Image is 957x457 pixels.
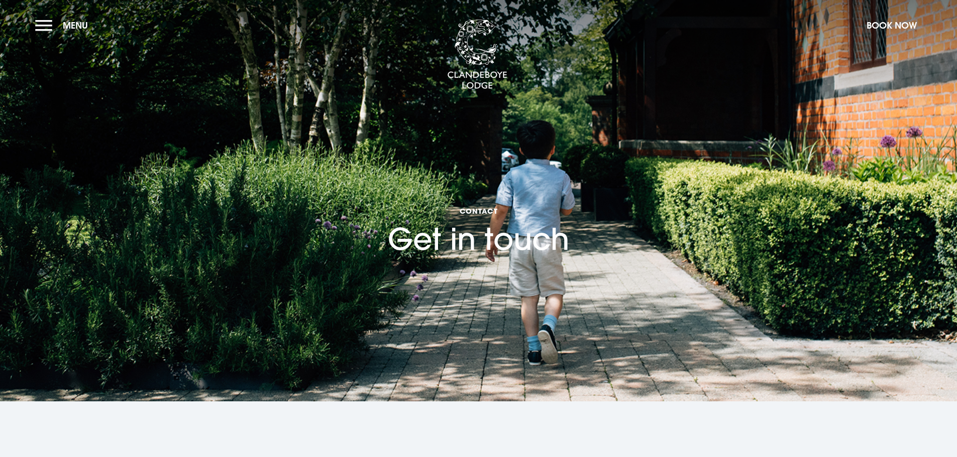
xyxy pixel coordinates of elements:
span: Menu [63,20,88,31]
span: Contact [388,206,569,216]
button: Menu [35,15,93,36]
h1: Get in touch [388,149,569,257]
img: Clandeboye Lodge [447,20,507,90]
button: Book Now [862,15,922,36]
